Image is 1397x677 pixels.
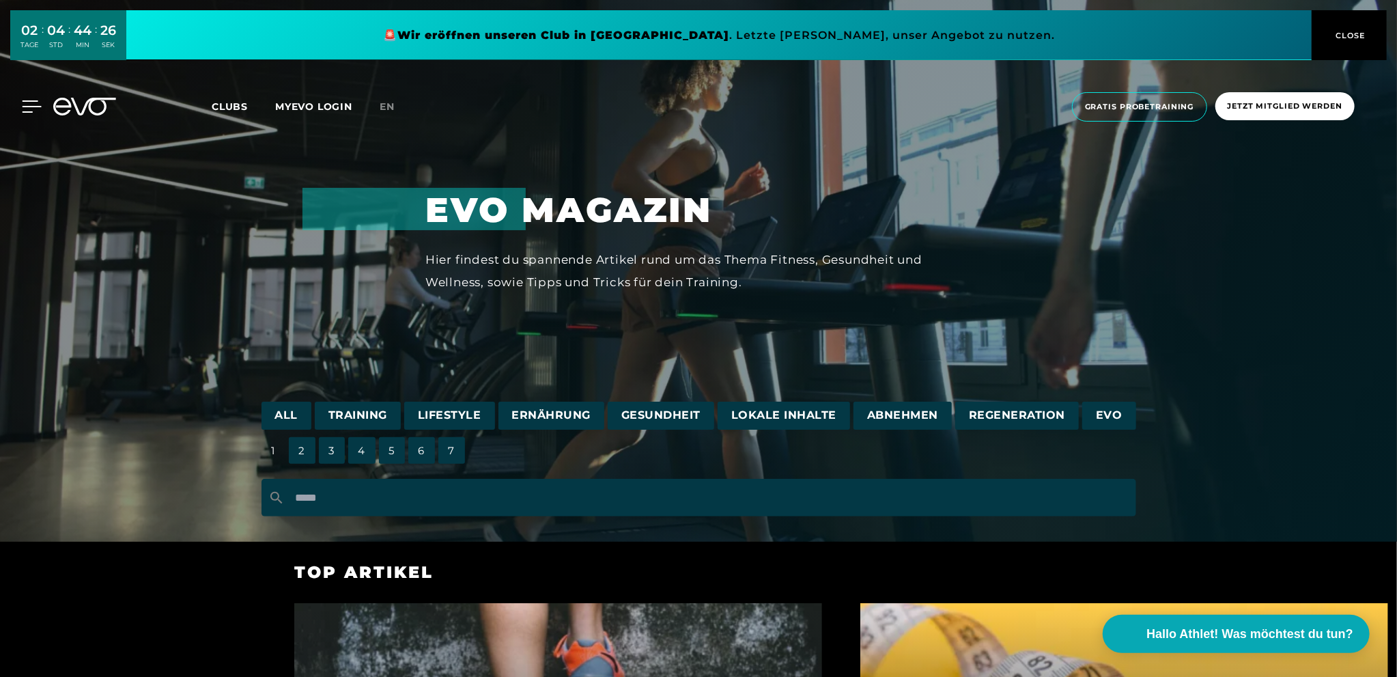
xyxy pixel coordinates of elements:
div: SEK [100,40,116,50]
div: Hier findest du spannende Artikel rund um das Thema Fitness, Gesundheit und Wellness, sowie Tipps... [425,249,972,293]
a: Jetzt Mitglied werden [1211,92,1359,122]
a: Lifestyle [404,402,495,430]
a: 2 [289,443,315,459]
button: CLOSE [1312,10,1387,60]
a: Gesundheit [608,402,714,430]
a: Abnehmen [853,402,952,430]
span: 6 [408,437,435,464]
a: EVO Magazin [425,189,712,231]
h3: Top Artikel [294,562,1103,583]
div: 26 [100,20,116,40]
span: 5 [379,437,405,464]
div: STD [47,40,65,50]
a: Clubs [212,100,275,113]
a: Ernährung [498,402,605,430]
span: CLOSE [1333,29,1366,42]
span: 2 [289,437,315,464]
div: : [95,22,97,58]
span: 1 [262,437,285,464]
div: 04 [47,20,65,40]
div: : [68,22,70,58]
span: Jetzt Mitglied werden [1228,100,1342,112]
a: All [262,402,312,430]
div: : [42,22,44,58]
a: Training [315,402,401,430]
span: 4 [348,437,376,464]
div: 44 [74,20,91,40]
span: 7 [438,437,465,464]
a: Regeneration [955,402,1079,430]
a: Gratis Probetraining [1068,92,1211,122]
a: 1 [262,443,285,459]
a: 7 [438,443,465,459]
a: EVO [1082,402,1136,430]
span: Gratis Probetraining [1085,101,1194,113]
div: TAGE [20,40,38,50]
a: en [380,99,411,115]
a: 6 [408,443,435,459]
button: Hallo Athlet! Was möchtest du tun? [1103,615,1370,653]
a: MYEVO LOGIN [275,100,352,113]
a: 3 [319,443,345,459]
span: Hallo Athlet! Was möchtest du tun? [1146,625,1353,644]
a: Lokale Inhalte [718,402,850,430]
a: 5 [379,443,405,459]
div: 02 [20,20,38,40]
span: Clubs [212,100,248,113]
span: en [380,100,395,113]
a: 4 [348,443,376,459]
div: MIN [74,40,91,50]
span: 3 [319,437,345,464]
